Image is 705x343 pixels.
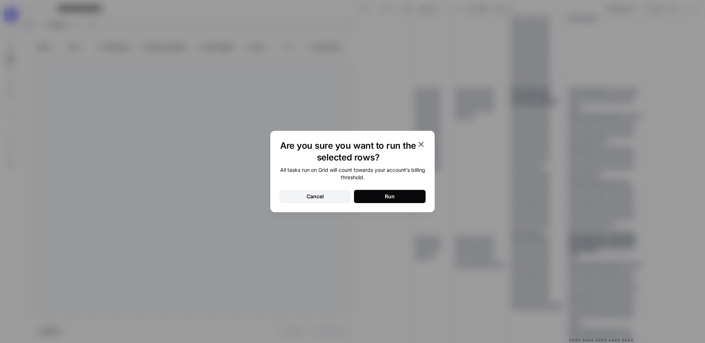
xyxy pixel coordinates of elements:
[354,190,426,203] button: Run
[307,193,324,200] div: Cancel
[279,166,426,181] div: All tasks run on Grid will count towards your account’s billing threshold.
[279,140,417,163] h1: Are you sure you want to run the selected rows?
[385,193,395,200] div: Run
[279,190,351,203] button: Cancel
